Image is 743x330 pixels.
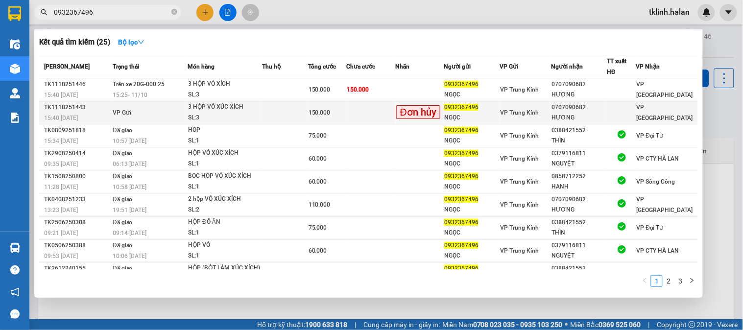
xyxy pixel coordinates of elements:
[188,182,262,192] div: SL: 1
[10,64,20,74] img: warehouse-icon
[188,63,215,70] span: Món hàng
[444,90,499,100] div: NGỌC
[113,92,147,98] span: 15:25 - 11/10
[637,155,679,162] span: VP CTY HÀ LAN
[551,79,606,90] div: 0707090682
[347,86,369,93] span: 150.000
[675,276,686,286] a: 3
[551,194,606,205] div: 0707090682
[444,251,499,261] div: NGỌC
[44,263,110,274] div: TK2612240155
[113,253,146,259] span: 10:06 [DATE]
[10,243,20,253] img: warehouse-icon
[113,150,133,157] span: Đã giao
[444,113,499,123] div: NGỌC
[113,173,133,180] span: Đã giao
[188,263,262,274] div: HỘP (BỘT LÀM XÚC XÍCH)
[551,171,606,182] div: 0858712252
[188,159,262,169] div: SL: 1
[501,224,539,231] span: VP Trung Kính
[663,276,674,286] a: 2
[444,81,479,88] span: 0932367496
[689,278,695,283] span: right
[44,184,78,190] span: 11:28 [DATE]
[188,102,262,113] div: 3 HỘP VỎ XÚC XÍCH
[188,240,262,251] div: HỘP VỎ
[188,113,262,123] div: SL: 3
[39,37,110,47] h3: Kết quả tìm kiếm ( 25 )
[637,247,679,254] span: VP CTY HÀ LAN
[501,132,539,139] span: VP Trung Kính
[188,125,262,136] div: HOP
[639,275,651,287] button: left
[188,79,262,90] div: 3 HỘP VỎ XÍCH
[396,105,440,119] span: Đơn hủy
[444,265,479,272] span: 0932367496
[44,102,110,113] div: TK1110251443
[10,265,20,275] span: question-circle
[639,275,651,287] li: Previous Page
[44,138,78,144] span: 15:34 [DATE]
[686,275,698,287] li: Next Page
[444,136,499,146] div: NGỌC
[651,275,663,287] li: 1
[551,125,606,136] div: 0388421552
[309,224,327,231] span: 75.000
[346,63,375,70] span: Chưa cước
[188,136,262,146] div: SL: 1
[551,182,606,192] div: HANH
[551,148,606,159] div: 0379116811
[44,230,78,236] span: 09:21 [DATE]
[113,127,133,134] span: Đã giao
[551,113,606,123] div: HƯƠNG
[663,275,674,287] li: 2
[444,196,479,203] span: 0932367496
[551,159,606,169] div: NGUYỆT
[308,63,336,70] span: Tổng cước
[444,228,499,238] div: NGỌC
[551,102,606,113] div: 0707090682
[551,136,606,146] div: THÌN
[551,217,606,228] div: 0388421552
[551,263,606,274] div: 0388421552
[674,275,686,287] li: 3
[44,240,110,251] div: TK0506250388
[501,86,539,93] span: VP Trung Kính
[607,58,627,75] span: TT xuất HĐ
[10,39,20,49] img: warehouse-icon
[44,115,78,121] span: 15:40 [DATE]
[44,161,78,167] span: 09:35 [DATE]
[113,184,146,190] span: 10:58 [DATE]
[637,178,675,185] span: VP Sông Công
[188,228,262,238] div: SL: 1
[44,125,110,136] div: TK0809251818
[309,109,331,116] span: 150.000
[113,265,133,272] span: Đã giao
[309,86,331,93] span: 150.000
[396,63,410,70] span: Nhãn
[637,132,664,139] span: VP Đại Từ
[44,92,78,98] span: 15:40 [DATE]
[110,34,152,50] button: Bộ lọcdown
[444,219,479,226] span: 0932367496
[501,247,539,254] span: VP Trung Kính
[444,63,471,70] span: Người gửi
[113,161,146,167] span: 06:13 [DATE]
[188,171,262,182] div: BOC HOP VỎ XÚC XÍCH
[309,155,327,162] span: 60.000
[444,159,499,169] div: NGỌC
[188,251,262,261] div: SL: 1
[44,63,90,70] span: [PERSON_NAME]
[44,79,110,90] div: TK1110251446
[651,276,662,286] a: 1
[637,104,693,121] span: VP [GEOGRAPHIC_DATA]
[444,127,479,134] span: 0932367496
[444,104,479,111] span: 0932367496
[444,182,499,192] div: NGỌC
[188,148,262,159] div: HỘP VỎ XÚC XÍCH
[637,196,693,213] span: VP [GEOGRAPHIC_DATA]
[309,201,331,208] span: 110.000
[309,247,327,254] span: 60.000
[500,63,519,70] span: VP Gửi
[501,201,539,208] span: VP Trung Kính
